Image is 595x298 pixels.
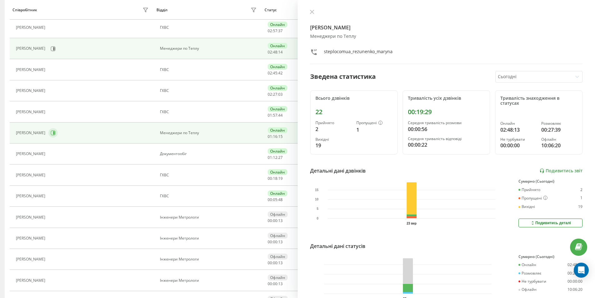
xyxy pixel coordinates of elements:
[268,49,272,55] span: 02
[268,197,272,202] span: 00
[268,148,287,154] div: Онлайн
[160,46,258,51] div: Менеджери по Теплу
[315,137,351,142] div: Вихідні
[278,113,283,118] span: 44
[500,121,536,126] div: Онлайн
[518,287,537,292] div: Офлайн
[268,240,283,244] div: : :
[268,71,283,75] div: : :
[278,218,283,223] span: 13
[160,173,258,177] div: ГХВС
[160,236,258,240] div: Інженери Метрологи
[278,155,283,160] span: 27
[568,263,583,267] div: 02:48:13
[315,125,351,133] div: 2
[278,239,283,245] span: 13
[16,194,47,198] div: [PERSON_NAME]
[268,169,287,175] div: Онлайн
[160,110,258,114] div: ГХВС
[407,222,417,225] text: 23 вер
[16,88,47,93] div: [PERSON_NAME]
[273,197,277,202] span: 05
[315,96,392,101] div: Всього дзвінків
[278,49,283,55] span: 14
[268,218,272,223] span: 00
[268,29,283,33] div: : :
[408,125,485,133] div: 00:00:56
[265,8,277,12] div: Статус
[518,263,536,267] div: Онлайн
[568,271,583,275] div: 00:27:39
[273,239,277,245] span: 00
[518,196,548,201] div: Пропущені
[268,28,272,33] span: 02
[268,64,287,70] div: Онлайн
[268,113,272,118] span: 01
[160,257,258,261] div: Інженери Метрологи
[316,217,318,220] text: 0
[518,219,583,227] button: Подивитись деталі
[268,92,272,97] span: 02
[518,188,540,192] div: Прийнято
[273,70,277,76] span: 45
[568,287,583,292] div: 10:06:20
[268,275,288,280] div: Офлайн
[268,155,283,160] div: : :
[268,92,283,97] div: : :
[273,260,277,265] span: 00
[580,196,583,201] div: 1
[356,126,392,134] div: 1
[268,22,287,28] div: Онлайн
[16,25,47,30] div: [PERSON_NAME]
[518,205,535,209] div: Вихідні
[16,68,47,72] div: [PERSON_NAME]
[268,281,272,286] span: 00
[310,72,376,81] div: Зведена статистика
[16,46,47,51] div: [PERSON_NAME]
[268,106,287,112] div: Онлайн
[12,8,37,12] div: Співробітник
[273,49,277,55] span: 48
[278,70,283,76] span: 42
[268,254,288,260] div: Офлайн
[273,28,277,33] span: 57
[315,108,392,116] div: 22
[273,176,277,181] span: 18
[160,194,258,198] div: ГХВС
[278,92,283,97] span: 03
[278,28,283,33] span: 37
[568,279,583,284] div: 00:00:00
[310,242,365,250] div: Детальні дані статусів
[278,197,283,202] span: 48
[16,257,47,261] div: [PERSON_NAME]
[268,176,272,181] span: 00
[315,188,319,192] text: 15
[160,131,258,135] div: Менеджери по Теплу
[268,261,283,265] div: : :
[408,108,485,116] div: 00:19:29
[574,263,589,278] div: Open Intercom Messenger
[16,131,47,135] div: [PERSON_NAME]
[273,113,277,118] span: 57
[408,121,485,125] div: Середня тривалість розмови
[268,198,283,202] div: : :
[16,152,47,156] div: [PERSON_NAME]
[16,278,47,283] div: [PERSON_NAME]
[268,134,283,139] div: : :
[315,121,351,125] div: Прийнято
[408,141,485,149] div: 00:00:22
[518,255,583,259] div: Сумарно (Сьогодні)
[16,173,47,177] div: [PERSON_NAME]
[315,198,319,201] text: 10
[500,137,536,142] div: Не турбувати
[16,110,47,114] div: [PERSON_NAME]
[273,281,277,286] span: 00
[278,176,283,181] span: 19
[356,121,392,126] div: Пропущені
[518,279,546,284] div: Не турбувати
[268,134,272,139] span: 01
[310,34,583,39] div: Менеджери по Теплу
[500,126,536,134] div: 02:48:13
[278,260,283,265] span: 13
[539,168,583,174] a: Подивитись звіт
